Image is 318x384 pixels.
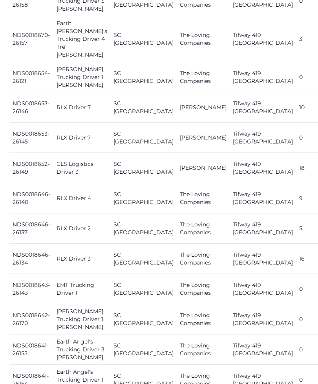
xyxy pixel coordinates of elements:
[230,305,296,335] td: Tifway 419 [GEOGRAPHIC_DATA]
[177,184,230,214] td: The Loving Companies
[110,153,177,184] td: SC [GEOGRAPHIC_DATA]
[177,17,230,62] td: The Loving Companies
[177,153,230,184] td: [PERSON_NAME]
[110,17,177,62] td: SC [GEOGRAPHIC_DATA]
[230,123,296,153] td: Tifway 419 [GEOGRAPHIC_DATA]
[230,244,296,274] td: Tifway 419 [GEOGRAPHIC_DATA]
[177,93,230,123] td: [PERSON_NAME]
[177,214,230,244] td: The Loving Companies
[230,214,296,244] td: Tifway 419 [GEOGRAPHIC_DATA]
[9,214,53,244] td: NDS0018646-26137
[177,274,230,305] td: The Loving Companies
[230,17,296,62] td: Tifway 419 [GEOGRAPHIC_DATA]
[9,153,53,184] td: NDS0018652-26149
[53,123,110,153] td: RLX Driver 7
[110,93,177,123] td: SC [GEOGRAPHIC_DATA]
[53,244,110,274] td: RLX Driver 3
[110,184,177,214] td: SC [GEOGRAPHIC_DATA]
[230,93,296,123] td: Tifway 419 [GEOGRAPHIC_DATA]
[230,62,296,93] td: Tifway 419 [GEOGRAPHIC_DATA]
[110,244,177,274] td: SC [GEOGRAPHIC_DATA]
[9,335,53,365] td: NDS0018641-26155
[9,184,53,214] td: NDS0018646-26140
[53,274,110,305] td: EMT Trucking Driver 1
[53,335,110,365] td: Earth Angel's Trucking Driver 3 [PERSON_NAME]
[230,335,296,365] td: Tifway 419 [GEOGRAPHIC_DATA]
[230,153,296,184] td: Tifway 419 [GEOGRAPHIC_DATA]
[9,305,53,335] td: NDS0018642-26170
[53,184,110,214] td: RLX Driver 4
[53,214,110,244] td: RLX Driver 2
[53,153,110,184] td: CLS Logistics Driver 3
[110,305,177,335] td: SC [GEOGRAPHIC_DATA]
[9,244,53,274] td: NDS0018646-26134
[177,335,230,365] td: The Loving Companies
[9,123,53,153] td: NDS0018653-26145
[53,62,110,93] td: [PERSON_NAME] Trucking Driver 1 [PERSON_NAME]
[53,305,110,335] td: [PERSON_NAME] Trucking Driver 1 [PERSON_NAME]
[177,123,230,153] td: [PERSON_NAME]
[110,274,177,305] td: SC [GEOGRAPHIC_DATA]
[9,274,53,305] td: NDS0018643-26143
[9,62,53,93] td: NDS0018654-26121
[110,62,177,93] td: SC [GEOGRAPHIC_DATA]
[9,93,53,123] td: NDS0018653-26146
[177,244,230,274] td: The Loving Companies
[53,93,110,123] td: RLX Driver 7
[53,17,110,62] td: Earth [PERSON_NAME]'s Trucking Driver 4 Tre' [PERSON_NAME]
[110,214,177,244] td: SC [GEOGRAPHIC_DATA]
[230,274,296,305] td: Tifway 419 [GEOGRAPHIC_DATA]
[177,305,230,335] td: The Loving Companies
[9,17,53,62] td: NDS0018670-26157
[230,184,296,214] td: Tifway 419 [GEOGRAPHIC_DATA]
[110,335,177,365] td: SC [GEOGRAPHIC_DATA]
[110,123,177,153] td: SC [GEOGRAPHIC_DATA]
[177,62,230,93] td: The Loving Companies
